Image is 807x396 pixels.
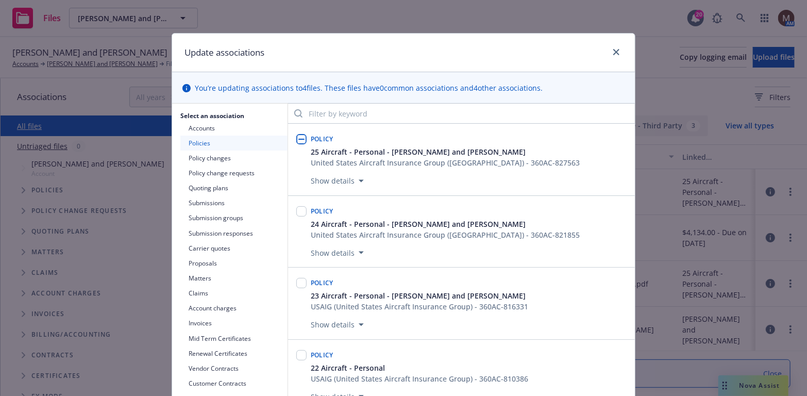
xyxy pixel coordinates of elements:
span: You’re updating associations to 4 files. These files have 0 common associations and 4 other assoc... [195,82,543,93]
span: Policy [311,278,333,287]
button: Matters [180,271,288,286]
button: Vendor Contracts [180,361,288,376]
span: Policy [311,351,333,359]
button: Show details [307,319,368,331]
button: 25 Aircraft - Personal - [PERSON_NAME] and [PERSON_NAME] [311,146,580,157]
h2: Select an association [172,111,288,120]
span: 25 Aircraft - Personal - [PERSON_NAME] and [PERSON_NAME] [311,146,526,157]
button: 23 Aircraft - Personal - [PERSON_NAME] and [PERSON_NAME] [311,290,528,301]
button: Show details [307,175,368,187]
span: Policy [311,135,333,143]
button: Proposals [180,256,288,271]
button: Account charges [180,301,288,316]
button: Submission groups [180,210,288,225]
button: Claims [180,286,288,301]
button: Policy changes [180,151,288,166]
button: Renewal Certificates [180,346,288,361]
span: 24 Aircraft - Personal - [PERSON_NAME] and [PERSON_NAME] [311,219,526,229]
div: USAIG (United States Aircraft Insurance Group) - 360AC-810386 [311,373,528,384]
div: USAIG (United States Aircraft Insurance Group) - 360AC-816331 [311,301,528,312]
button: Customer Contracts [180,376,288,391]
button: Policies [180,136,288,151]
button: Submissions [180,195,288,210]
button: 24 Aircraft - Personal - [PERSON_NAME] and [PERSON_NAME] [311,219,580,229]
button: Quoting plans [180,180,288,195]
input: Filter by keyword [288,103,635,124]
button: Submission responses [180,226,288,241]
div: United States Aircraft Insurance Group ([GEOGRAPHIC_DATA]) - 360AC-821855 [311,229,580,240]
button: Mid Term Certificates [180,331,288,346]
button: Show details [307,246,368,259]
button: Carrier quotes [180,241,288,256]
span: Policy [311,207,333,216]
div: United States Aircraft Insurance Group ([GEOGRAPHIC_DATA]) - 360AC-827563 [311,157,580,168]
button: Policy change requests [180,166,288,180]
span: 22 Aircraft - Personal [311,362,385,373]
button: Accounts [180,121,288,136]
h1: Update associations [184,46,264,59]
button: Invoices [180,316,288,331]
span: 23 Aircraft - Personal - [PERSON_NAME] and [PERSON_NAME] [311,290,526,301]
a: close [610,46,623,58]
button: 22 Aircraft - Personal [311,362,528,373]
